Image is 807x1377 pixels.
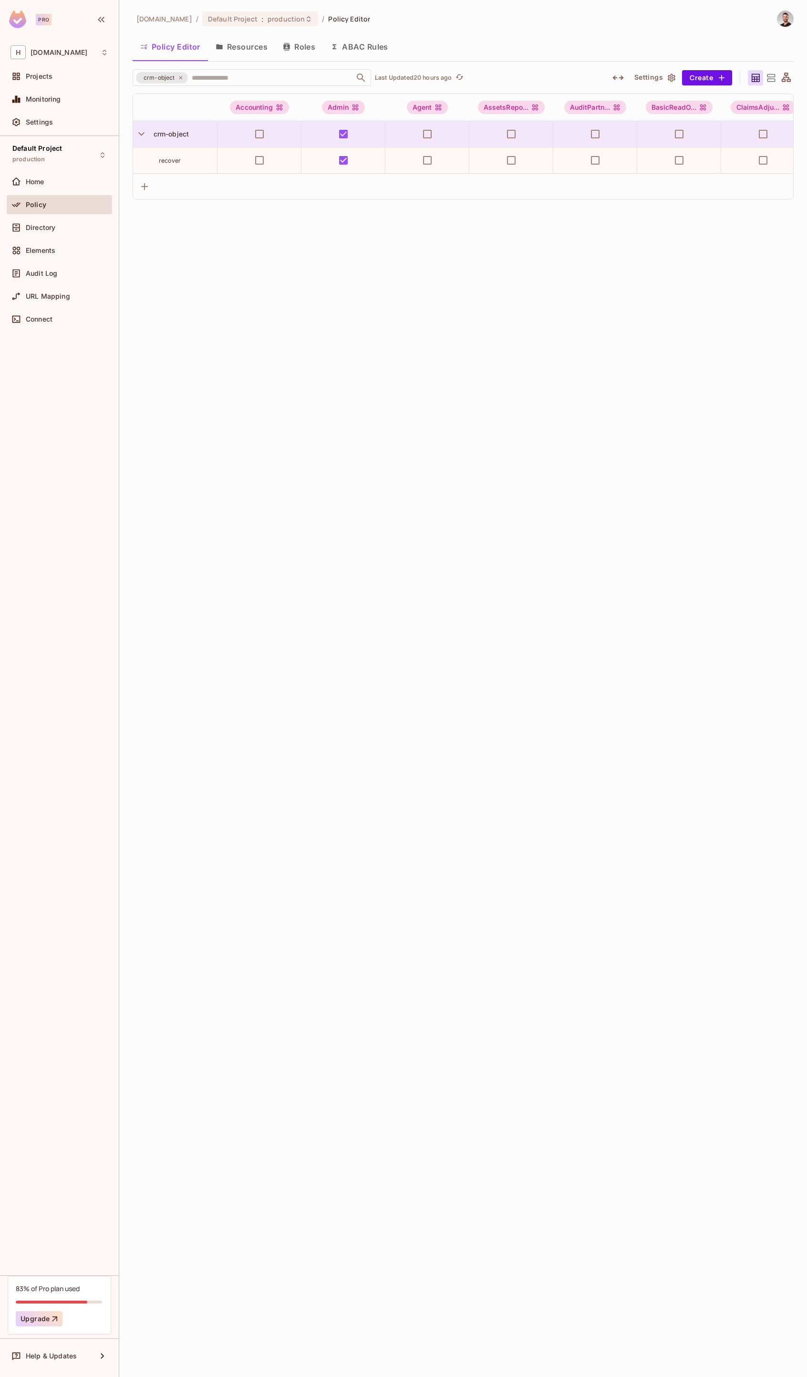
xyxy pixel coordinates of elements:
[150,130,189,138] span: crm-object
[26,315,52,323] span: Connect
[26,178,44,186] span: Home
[36,14,52,25] div: Pro
[26,201,46,209] span: Policy
[455,73,464,83] span: refresh
[731,101,796,114] span: ClaimsAdjuster
[31,49,87,56] span: Workspace: honeycombinsurance.com
[682,70,732,85] button: Create
[16,1284,80,1293] div: 83% of Pro plan used
[230,101,289,114] div: Accounting
[26,270,57,277] span: Audit Log
[268,14,305,23] span: production
[26,1352,77,1360] span: Help & Updates
[26,292,70,300] span: URL Mapping
[478,101,545,114] span: AssetsReports
[196,14,198,23] li: /
[16,1311,62,1326] button: Upgrade
[10,45,26,59] span: H
[777,11,793,27] img: dor@honeycombinsurance.com
[322,101,365,114] div: Admin
[322,14,324,23] li: /
[159,157,181,164] span: recover
[12,156,45,163] span: production
[275,35,323,59] button: Roles
[731,101,796,114] div: ClaimsAdju...
[407,101,448,114] div: Agent
[328,14,370,23] span: Policy Editor
[646,101,713,114] div: BasicReadO...
[354,71,368,84] button: Open
[26,73,52,80] span: Projects
[138,73,181,83] span: crm-object
[9,10,26,28] img: SReyMgAAAABJRU5ErkJggg==
[133,35,208,59] button: Policy Editor
[375,74,452,82] p: Last Updated 20 hours ago
[452,72,466,83] span: Click to refresh data
[631,70,678,85] button: Settings
[261,15,264,23] span: :
[12,145,62,152] span: Default Project
[26,247,55,254] span: Elements
[26,95,61,103] span: Monitoring
[646,101,713,114] span: BasicReadOnly
[323,35,396,59] button: ABAC Rules
[208,14,258,23] span: Default Project
[564,101,627,114] div: AuditPartn...
[136,14,192,23] span: the active workspace
[208,35,275,59] button: Resources
[136,72,188,83] div: crm-object
[26,224,55,231] span: Directory
[564,101,627,114] span: AuditPartner
[478,101,545,114] div: AssetsRepo...
[26,118,53,126] span: Settings
[454,72,466,83] button: refresh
